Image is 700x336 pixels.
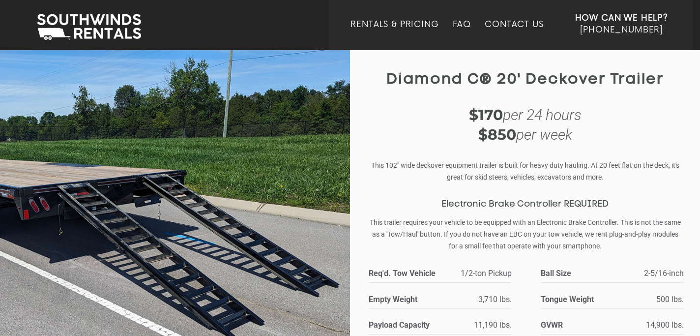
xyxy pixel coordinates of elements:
[367,216,683,252] p: This trailer requires your vehicle to be equipped with an Electronic Brake Controller. This is no...
[367,72,683,88] h1: Diamond C® 20' Deckover Trailer
[367,105,683,145] div: per 24 hours per week
[478,295,512,304] span: 3,710 lbs.
[369,318,436,332] strong: Payload Capacity
[541,293,608,306] strong: Tongue Weight
[32,12,146,42] img: Southwinds Rentals Logo
[580,25,663,35] span: [PHONE_NUMBER]
[541,267,622,280] strong: Ball Size
[453,20,471,50] a: FAQ
[469,106,503,124] strong: $170
[367,159,683,183] p: This 102" wide deckover equipment trailer is built for heavy duty hauling. At 20 feet flat on the...
[485,20,543,50] a: Contact Us
[350,20,438,50] a: Rentals & Pricing
[575,13,668,23] strong: How Can We Help?
[474,320,512,330] span: 11,190 lbs.
[575,12,668,43] a: How Can We Help? [PHONE_NUMBER]
[656,295,684,304] span: 500 lbs.
[541,318,608,332] strong: GVWR
[369,293,436,306] strong: Empty Weight
[367,200,683,210] h3: Electronic Brake Controller REQUIRED
[478,125,516,144] strong: $850
[644,269,684,278] span: 2-5/16-inch
[461,269,512,278] span: 1/2-ton Pickup
[369,267,450,280] strong: Req'd. Tow Vehicle
[646,320,684,330] span: 14,900 lbs.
